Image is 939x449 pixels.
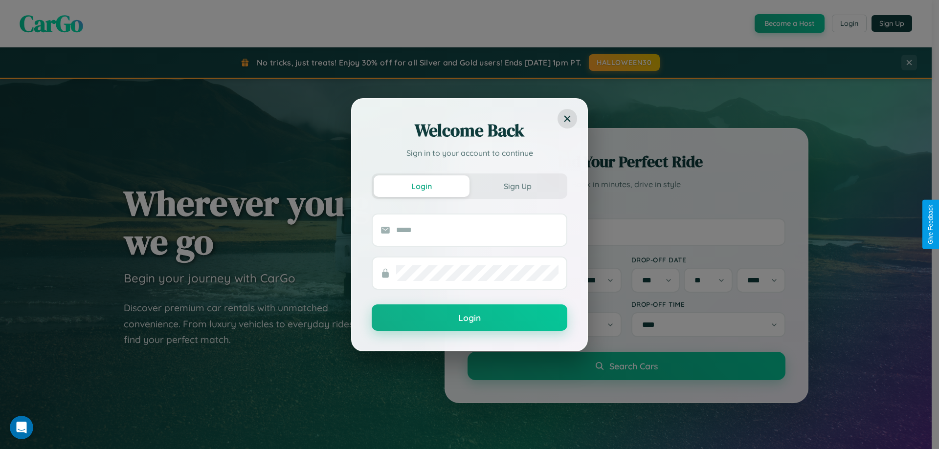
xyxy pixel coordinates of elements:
[374,175,469,197] button: Login
[372,147,567,159] p: Sign in to your account to continue
[372,119,567,142] h2: Welcome Back
[372,304,567,331] button: Login
[10,416,33,439] iframe: Intercom live chat
[927,205,934,244] div: Give Feedback
[469,175,565,197] button: Sign Up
